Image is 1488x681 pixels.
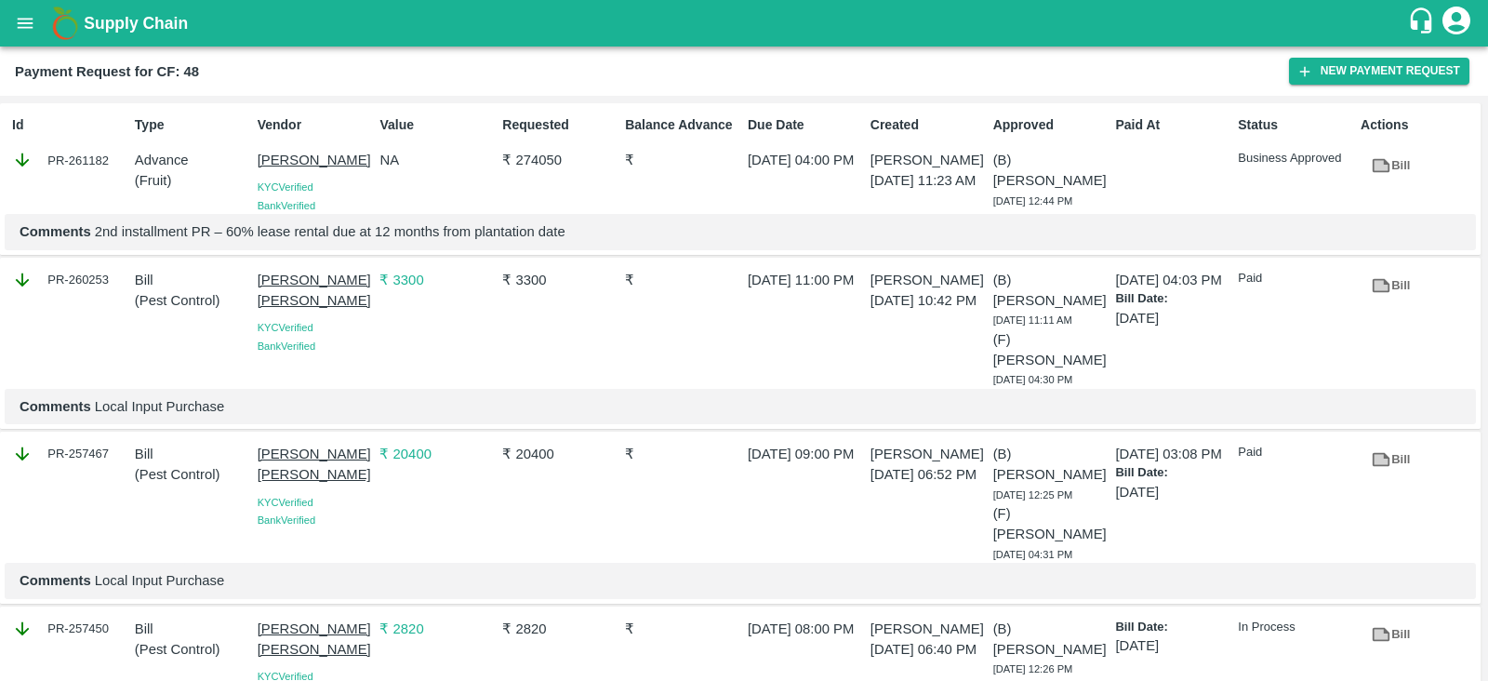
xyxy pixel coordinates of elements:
[20,221,1461,242] p: 2nd installment PR – 60% lease rental due at 12 months from plantation date
[993,549,1073,560] span: [DATE] 04:31 PM
[870,270,986,290] p: [PERSON_NAME]
[748,150,863,170] p: [DATE] 04:00 PM
[625,115,740,135] p: Balance Advance
[502,115,618,135] p: Requested
[135,464,250,485] p: ( Pest Control )
[993,489,1073,501] span: [DATE] 12:25 PM
[258,322,313,333] span: KYC Verified
[1289,58,1469,85] button: New Payment Request
[20,396,1461,417] p: Local Input Purchase
[1115,482,1230,502] p: [DATE]
[1361,150,1420,182] a: Bill
[258,340,315,352] span: Bank Verified
[993,619,1109,661] p: (B) [PERSON_NAME]
[870,464,986,485] p: [DATE] 06:52 PM
[1238,444,1353,461] p: Paid
[993,329,1109,371] p: (F) [PERSON_NAME]
[12,150,127,170] div: PR-261182
[135,444,250,464] p: Bill
[1115,464,1230,482] p: Bill Date:
[870,639,986,660] p: [DATE] 06:40 PM
[748,444,863,464] p: [DATE] 09:00 PM
[870,290,986,311] p: [DATE] 10:42 PM
[20,570,1461,591] p: Local Input Purchase
[258,150,373,170] p: [PERSON_NAME]
[1361,619,1420,651] a: Bill
[379,270,495,290] p: ₹ 3300
[625,270,740,290] p: ₹
[258,444,373,486] p: [PERSON_NAME] [PERSON_NAME]
[1238,150,1353,167] p: Business Approved
[12,444,127,464] div: PR-257467
[84,14,188,33] b: Supply Chain
[15,64,199,79] b: Payment Request for CF: 48
[993,444,1109,486] p: (B) [PERSON_NAME]
[4,2,46,45] button: open drawer
[84,10,1407,36] a: Supply Chain
[502,619,618,639] p: ₹ 2820
[20,399,91,414] b: Comments
[258,115,373,135] p: Vendor
[135,619,250,639] p: Bill
[379,444,495,464] p: ₹ 20400
[1115,444,1230,464] p: [DATE] 03:08 PM
[1115,635,1230,656] p: [DATE]
[1361,444,1420,476] a: Bill
[502,150,618,170] p: ₹ 274050
[993,150,1109,192] p: (B) [PERSON_NAME]
[748,619,863,639] p: [DATE] 08:00 PM
[1407,7,1440,40] div: customer-support
[993,195,1073,207] span: [DATE] 12:44 PM
[135,290,250,311] p: ( Pest Control )
[502,270,618,290] p: ₹ 3300
[258,497,313,508] span: KYC Verified
[625,444,740,464] p: ₹
[258,181,313,193] span: KYC Verified
[1115,115,1230,135] p: Paid At
[258,200,315,211] span: Bank Verified
[870,444,986,464] p: [PERSON_NAME]
[379,115,495,135] p: Value
[135,115,250,135] p: Type
[1115,290,1230,308] p: Bill Date:
[135,639,250,660] p: ( Pest Control )
[625,619,740,639] p: ₹
[993,663,1073,674] span: [DATE] 12:26 PM
[993,314,1072,326] span: [DATE] 11:11 AM
[870,619,986,639] p: [PERSON_NAME]
[12,270,127,290] div: PR-260253
[748,115,863,135] p: Due Date
[625,150,740,170] p: ₹
[46,5,84,42] img: logo
[870,150,986,170] p: [PERSON_NAME]
[993,374,1073,385] span: [DATE] 04:30 PM
[502,444,618,464] p: ₹ 20400
[135,270,250,290] p: Bill
[1361,115,1476,135] p: Actions
[258,514,315,526] span: Bank Verified
[20,573,91,588] b: Comments
[379,619,495,639] p: ₹ 2820
[748,270,863,290] p: [DATE] 11:00 PM
[870,115,986,135] p: Created
[1238,619,1353,636] p: In Process
[1361,270,1420,302] a: Bill
[12,115,127,135] p: Id
[1115,270,1230,290] p: [DATE] 04:03 PM
[258,619,373,661] p: [PERSON_NAME] [PERSON_NAME]
[1115,308,1230,328] p: [DATE]
[20,224,91,239] b: Comments
[1238,270,1353,287] p: Paid
[1238,115,1353,135] p: Status
[379,150,495,170] p: NA
[1115,619,1230,636] p: Bill Date:
[870,170,986,191] p: [DATE] 11:23 AM
[993,115,1109,135] p: Approved
[258,270,373,312] p: [PERSON_NAME] [PERSON_NAME]
[135,150,250,170] p: Advance
[12,619,127,639] div: PR-257450
[135,170,250,191] p: ( Fruit )
[1440,4,1473,43] div: account of current user
[993,270,1109,312] p: (B) [PERSON_NAME]
[993,503,1109,545] p: (F) [PERSON_NAME]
